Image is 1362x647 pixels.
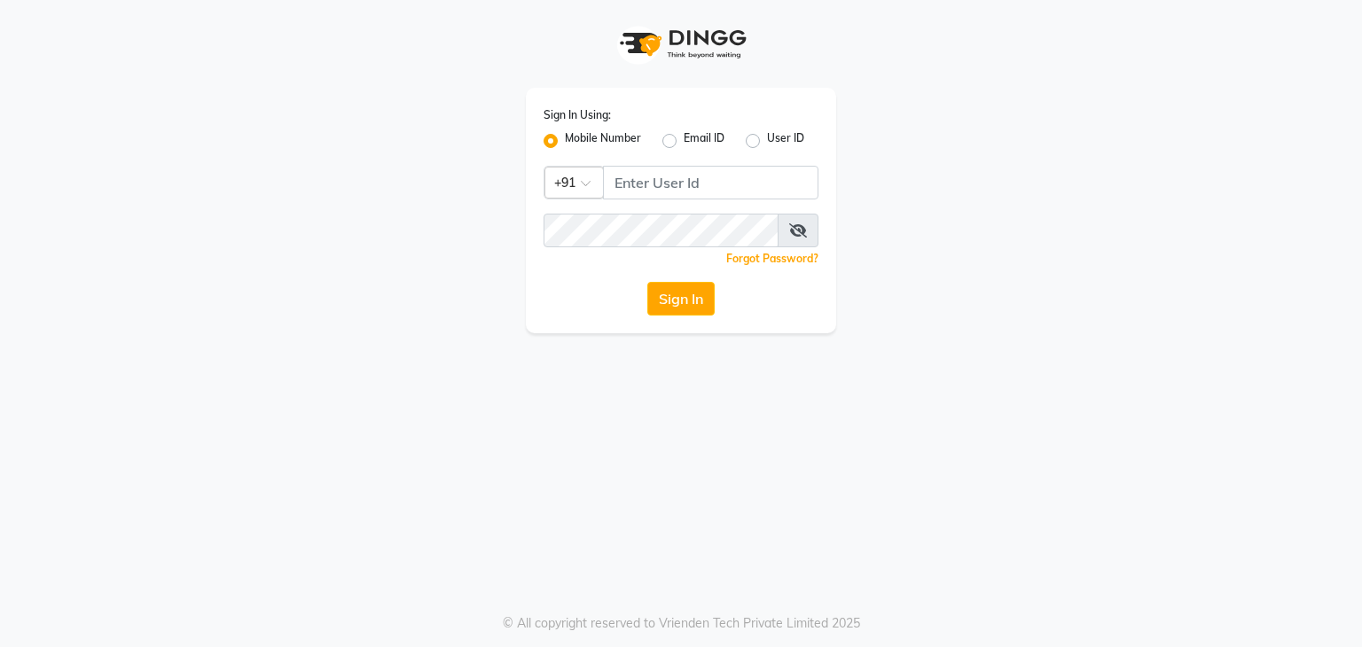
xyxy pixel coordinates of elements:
[726,252,818,265] a: Forgot Password?
[544,214,779,247] input: Username
[603,166,818,199] input: Username
[544,107,611,123] label: Sign In Using:
[565,130,641,152] label: Mobile Number
[610,18,752,70] img: logo1.svg
[767,130,804,152] label: User ID
[647,282,715,316] button: Sign In
[684,130,724,152] label: Email ID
